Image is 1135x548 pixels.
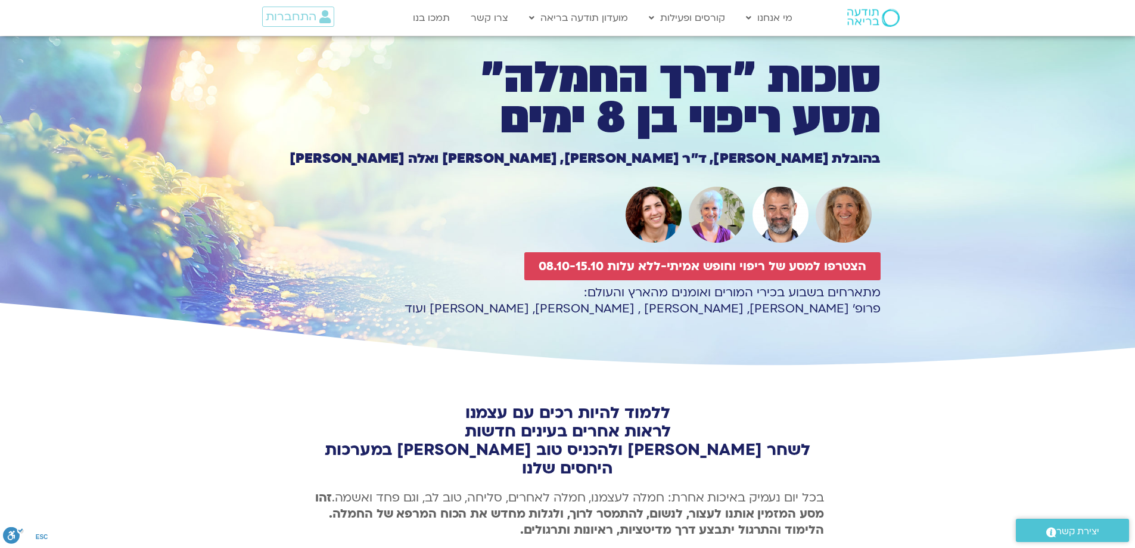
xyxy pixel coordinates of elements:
[523,7,634,29] a: מועדון תודעה בריאה
[740,7,798,29] a: מי אנחנו
[1056,524,1099,540] span: יצירת קשר
[1016,519,1129,542] a: יצירת קשר
[255,284,881,317] p: מתארחים בשבוע בכירי המורים ואומנים מהארץ והעולם: פרופ׳ [PERSON_NAME], [PERSON_NAME] , [PERSON_NAM...
[524,252,881,280] a: הצטרפו למסע של ריפוי וחופש אמיתי-ללא עלות 08.10-15.10
[315,490,824,538] b: זהו מסע המזמין אותנו לעצור, לנשום, להתמסר לרוך, ולגלות מחדש את הכוח המרפא של החמלה. הלימוד והתרגו...
[266,10,316,23] span: התחברות
[255,58,881,139] h1: סוכות ״דרך החמלה״ מסע ריפוי בן 8 ימים
[465,7,514,29] a: צרו קשר
[312,490,824,538] p: בכל יום נעמיק באיכות אחרת: חמלה לעצמנו, חמלה לאחרים, סליחה, טוב לב, וגם פחד ואשמה.
[539,259,866,273] span: הצטרפו למסע של ריפוי וחופש אמיתי-ללא עלות 08.10-15.10
[312,404,824,478] h2: ללמוד להיות רכים עם עצמנו לראות אחרים בעינים חדשות לשחר [PERSON_NAME] ולהכניס טוב [PERSON_NAME] ב...
[407,7,456,29] a: תמכו בנו
[262,7,334,27] a: התחברות
[255,152,881,165] h1: בהובלת [PERSON_NAME], ד״ר [PERSON_NAME], [PERSON_NAME] ואלה [PERSON_NAME]
[847,9,900,27] img: תודעה בריאה
[643,7,731,29] a: קורסים ופעילות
